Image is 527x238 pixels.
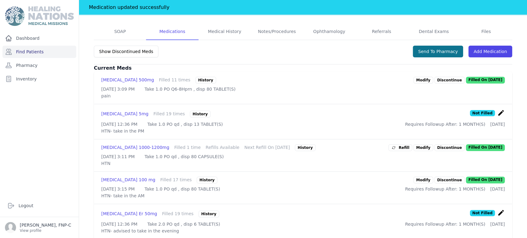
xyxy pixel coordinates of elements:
[434,77,465,84] p: Discontinue
[2,73,76,85] a: Inventory
[101,177,155,183] div: [MEDICAL_DATA] 100 mg
[174,144,201,151] div: Filled 1 time
[101,211,157,217] div: [MEDICAL_DATA] Er 50mg
[147,221,220,227] p: Take 2.0 PO qd , disp 6 TABLET(S)
[5,6,73,26] img: Medical Missions EMR
[5,199,74,212] a: Logout
[470,110,495,116] p: Not Filled
[160,177,192,183] div: Filled 17 times
[162,211,194,217] div: Filled 19 times
[101,121,137,127] p: [DATE] 12:36 PM
[413,46,463,57] button: Send To Pharmacy
[460,23,512,40] a: Files
[144,186,220,192] p: Take 1.0 PO qd , disp 80 TABLET(S)
[466,144,505,151] p: Filled On [DATE]
[405,221,505,227] div: Requires Followup After: 1 MONTH(S)
[497,112,505,118] a: create
[101,193,505,199] p: HTN- take in the AM
[497,212,505,218] a: create
[470,210,495,216] p: Not Filled
[490,122,505,127] span: [DATE]
[101,144,169,151] div: [MEDICAL_DATA] 1000-1200mg
[251,23,303,40] a: Notes/Procedures
[197,177,217,183] div: History
[94,23,512,40] nav: Tabs
[144,86,235,92] p: Take 1.0 PO Q6-8Hprn , disp 80 TABLET(S)
[20,222,71,228] p: [PERSON_NAME], FNP-C
[101,111,148,117] div: [MEDICAL_DATA] 5mg
[101,128,505,134] p: HTN- take in the PM
[497,209,505,216] i: create
[413,77,433,84] a: Modify
[434,177,465,183] p: Discontinue
[101,228,505,234] p: HTN- advised to take in the evening
[101,93,505,99] p: pain
[497,109,505,117] i: create
[295,144,316,151] div: History
[94,23,146,40] a: SOAP
[466,77,505,84] p: Filled On [DATE]
[159,77,190,84] div: Filled 11 times
[2,46,76,58] a: Find Patients
[147,121,223,127] p: Take 1.0 PO qd , disp 13 TABLET(S)
[490,222,505,227] span: [DATE]
[355,23,408,40] a: Referrals
[146,23,198,40] a: Medications
[413,144,433,151] a: Modify
[144,154,224,160] p: Take 1.0 PO qd , disp 80 CAPSULE(S)
[101,186,135,192] p: [DATE] 3:15 PM
[2,32,76,44] a: Dashboard
[413,177,433,183] a: Modify
[94,46,158,57] button: Show Discontinued Meds
[2,59,76,72] a: Pharmacy
[20,228,71,233] p: View profile
[490,187,505,191] span: [DATE]
[101,221,137,227] p: [DATE] 12:36 PM
[5,222,74,233] a: [PERSON_NAME], FNP-C View profile
[195,77,216,84] div: History
[405,121,505,127] div: Requires Followup After: 1 MONTH(S)
[101,77,154,84] div: [MEDICAL_DATA] 500mg
[94,64,512,72] h3: Current Meds
[101,160,505,166] p: HTN
[244,144,290,151] div: Next Refill On [DATE]
[101,154,135,160] p: [DATE] 3:11 PM
[199,23,251,40] a: Medical History
[391,145,409,151] span: Refill
[101,86,135,92] p: [DATE] 3:09 PM
[206,144,239,151] div: Refills Available
[199,211,219,217] div: History
[303,23,355,40] a: Ophthamology
[190,111,211,117] div: History
[405,186,505,192] div: Requires Followup After: 1 MONTH(S)
[468,46,512,57] a: Add Medication
[153,111,185,117] div: Filled 19 times
[434,144,465,151] p: Discontinue
[466,177,505,183] p: Filled On [DATE]
[408,23,460,40] a: Dental Exams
